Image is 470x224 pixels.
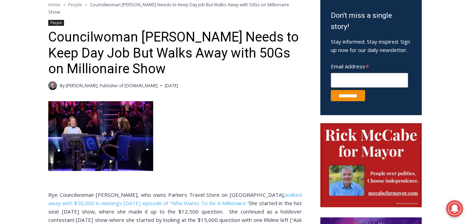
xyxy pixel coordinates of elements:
[331,37,411,54] p: Stay informed. Stay inspired. Sign up now for our daily newsletter.
[60,82,65,89] span: By
[331,59,408,72] label: Email Address
[183,69,324,85] span: Intern @ [DOMAIN_NAME]
[48,101,153,171] img: CatherineParker2
[48,81,57,90] a: Author image
[48,29,302,77] h1: Councilwoman [PERSON_NAME] Needs to Keep Day Job But Walks Away with 50Gs on Millionaire Show
[165,82,178,89] time: [DATE]
[48,20,64,26] a: People
[68,2,82,8] a: People
[63,2,65,7] span: >
[48,191,302,207] a: walked away with $50,000 in winnings [DATE] episode of “Who Wants To Be A Millionaire.”
[48,1,289,15] span: Councilwoman [PERSON_NAME] Needs to Keep Day Job But Walks Away with 50Gs on Millionaire Show
[66,83,158,89] a: [PERSON_NAME], Publisher of [DOMAIN_NAME]
[48,2,60,8] a: Home
[177,0,330,68] div: "[PERSON_NAME] and I covered the [DATE] Parade, which was a really eye opening experience as I ha...
[48,1,302,15] nav: Breadcrumbs
[331,10,411,32] h3: Don't miss a single story!
[320,123,422,208] img: McCabe for Mayor
[85,2,87,7] span: >
[168,68,339,87] a: Intern @ [DOMAIN_NAME]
